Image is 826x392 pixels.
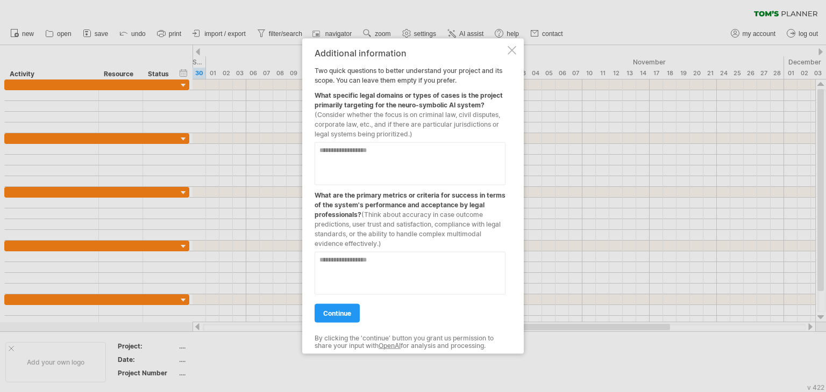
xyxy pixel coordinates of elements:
[315,85,505,139] div: What specific legal domains or types of cases is the project primarily targeting for the neuro-sy...
[315,111,500,138] span: (Consider whether the focus is on criminal law, civil disputes, corporate law, etc., and if there...
[315,210,501,248] span: (Think about accuracy in case outcome predictions, user trust and satisfaction, compliance with l...
[323,309,351,317] span: continue
[315,304,360,323] a: continue
[315,185,505,249] div: What are the primary metrics or criteria for success in terms of the system's performance and acc...
[315,48,505,58] div: Additional information
[315,48,505,344] div: Two quick questions to better understand your project and its scope. You can leave them empty if ...
[315,335,505,350] div: By clicking the 'continue' button you grant us permission to share your input with for analysis a...
[379,342,401,350] a: OpenAI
